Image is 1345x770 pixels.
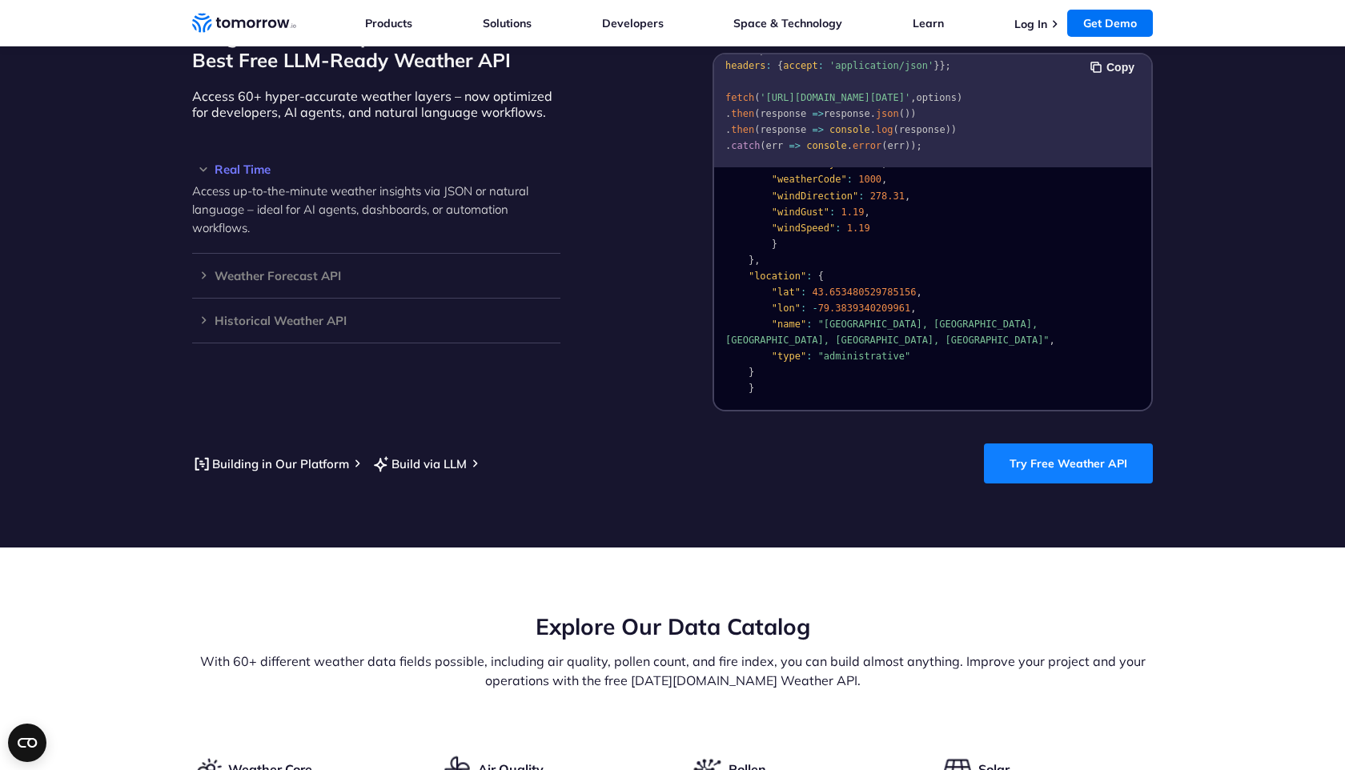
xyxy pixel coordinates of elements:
span: ( [881,140,887,151]
h3: Weather Forecast API [192,270,560,282]
span: : [847,174,853,185]
span: "windGust" [772,207,829,218]
span: : [829,207,835,218]
span: ( [893,124,899,135]
a: Building in Our Platform [192,454,349,474]
a: Developers [602,16,664,30]
span: err [887,140,905,151]
span: "windDirection" [772,190,858,202]
span: err [766,140,784,151]
button: Copy [1090,58,1139,76]
span: . [870,108,876,119]
span: = [795,44,801,55]
span: ( [754,92,760,103]
span: ); [910,140,921,151]
span: log [876,124,893,135]
span: : [818,60,824,71]
a: Try Free Weather API [984,443,1153,483]
span: response [760,108,806,119]
span: : [858,190,864,202]
span: "name" [772,319,806,330]
span: : [801,287,806,298]
p: Access 60+ hyper-accurate weather layers – now optimized for developers, AI agents, and natural l... [192,88,560,120]
span: console [806,140,847,151]
span: ) [905,140,910,151]
span: ) [905,108,910,119]
span: , [754,255,760,266]
span: 79.3839340209961 [818,303,911,314]
span: 1.19 [841,207,865,218]
a: Home link [192,11,296,35]
span: , [1050,335,1055,346]
button: Open CMP widget [8,724,46,762]
span: }; [939,60,950,71]
span: { [818,271,824,282]
span: catch [731,140,760,151]
span: 'application/json' [829,60,933,71]
span: : [806,319,812,330]
span: { [777,60,783,71]
span: . [725,108,731,119]
span: , [910,92,916,103]
h2: Integrate and Adapt with the World’s Best Free LLM-Ready Weather API [192,24,560,72]
p: With 60+ different weather data fields possible, including air quality, pollen count, and fire in... [192,652,1153,690]
span: "location" [749,271,806,282]
span: accept [783,60,817,71]
span: 'GET' [858,44,887,55]
span: ( [754,124,760,135]
span: : [806,271,812,282]
span: : [806,351,812,362]
span: ) [951,124,957,135]
a: Log In [1014,17,1047,31]
span: , [916,287,921,298]
span: options [916,92,957,103]
span: json [876,108,899,119]
span: error [853,140,881,151]
span: , [905,190,910,202]
span: console [829,124,870,135]
span: ( [754,108,760,119]
span: } [933,60,939,71]
a: Learn [913,16,944,30]
a: Build via LLM [371,454,467,474]
span: . [725,124,731,135]
span: ( [760,140,765,151]
span: fetch [725,92,754,103]
span: "windSpeed" [772,223,835,234]
span: . [870,124,876,135]
span: 278.31 [870,190,905,202]
span: , [887,44,893,55]
span: { [806,44,812,55]
a: Space & Technology [733,16,842,30]
span: } [749,255,754,266]
span: => [812,124,823,135]
span: } [749,383,754,394]
span: . [847,140,853,151]
span: , [864,207,869,218]
span: 43.653480529785156 [812,287,916,298]
p: Access up-to-the-minute weather insights via JSON or natural language – ideal for AI agents, dash... [192,182,560,237]
span: 1.19 [847,223,870,234]
span: then [731,124,754,135]
span: response [899,124,946,135]
span: 1000 [858,174,881,185]
span: "administrative" [818,351,911,362]
a: Get Demo [1067,10,1153,37]
span: "weatherCode" [772,174,847,185]
h2: Explore Our Data Catalog [192,612,1153,642]
span: method [812,44,846,55]
span: ) [957,92,962,103]
span: "type" [772,351,806,362]
span: . [725,140,731,151]
a: Solutions [483,16,532,30]
span: response [824,108,870,119]
span: options [754,44,795,55]
span: then [731,108,754,119]
span: "lon" [772,303,801,314]
span: : [847,44,853,55]
h3: Real Time [192,163,560,175]
h3: Historical Weather API [192,315,560,327]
